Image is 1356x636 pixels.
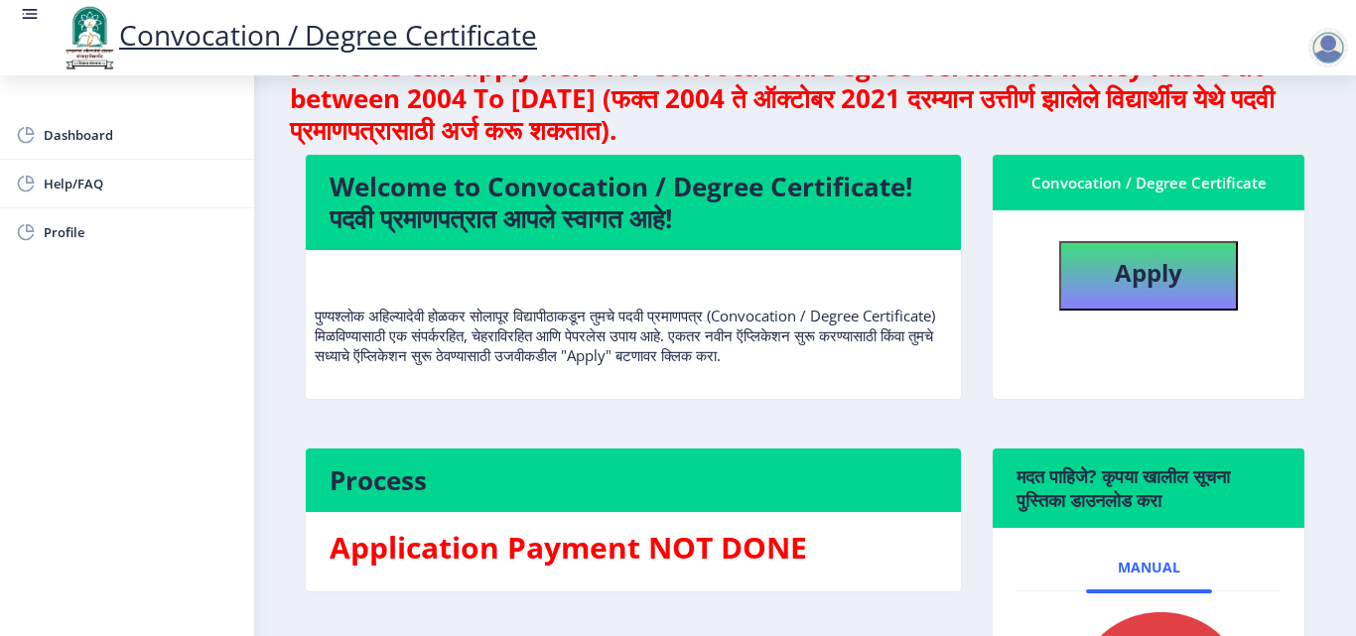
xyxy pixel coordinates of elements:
h4: Welcome to Convocation / Degree Certificate! पदवी प्रमाणपत्रात आपले स्वागत आहे! [330,171,937,234]
h3: Application Payment NOT DONE [330,528,937,568]
img: logo [60,4,119,71]
h4: Process [330,464,937,496]
h6: मदत पाहिजे? कृपया खालील सूचना पुस्तिका डाउनलोड करा [1017,464,1281,512]
p: पुण्यश्लोक अहिल्यादेवी होळकर सोलापूर विद्यापीठाकडून तुमचे पदवी प्रमाणपत्र (Convocation / Degree C... [315,266,952,365]
h4: Students can apply here for Convocation/Degree Certificate if they Pass Out between 2004 To [DATE... [290,51,1320,146]
a: Manual [1086,544,1212,591]
a: Convocation / Degree Certificate [60,16,537,54]
button: Apply [1059,241,1238,311]
span: Manual [1118,560,1180,575]
span: Dashboard [44,123,238,147]
b: Apply [1115,256,1182,289]
span: Profile [44,220,238,244]
div: Convocation / Degree Certificate [1017,171,1281,194]
span: Help/FAQ [44,172,238,195]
